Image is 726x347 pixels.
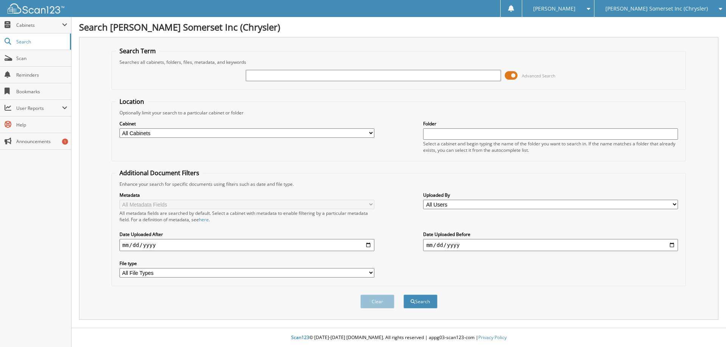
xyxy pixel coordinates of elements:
[16,88,67,95] span: Bookmarks
[423,231,678,238] label: Date Uploaded Before
[423,192,678,198] label: Uploaded By
[116,47,160,55] legend: Search Term
[478,334,507,341] a: Privacy Policy
[62,139,68,145] div: 1
[291,334,309,341] span: Scan123
[116,181,682,187] div: Enhance your search for specific documents using filters such as date and file type.
[16,22,62,28] span: Cabinets
[71,328,726,347] div: © [DATE]-[DATE] [DOMAIN_NAME]. All rights reserved | appg03-scan123-com |
[116,169,203,177] legend: Additional Document Filters
[79,21,718,33] h1: Search [PERSON_NAME] Somerset Inc (Chrysler)
[119,192,374,198] label: Metadata
[116,109,682,116] div: Optionally limit your search to a particular cabinet or folder
[16,39,66,45] span: Search
[199,216,209,223] a: here
[533,6,576,11] span: [PERSON_NAME]
[522,73,555,79] span: Advanced Search
[16,72,67,78] span: Reminders
[8,3,64,14] img: scan123-logo-white.svg
[119,239,374,251] input: start
[16,105,62,111] span: User Reports
[116,97,148,106] legend: Location
[16,55,67,62] span: Scan
[403,295,437,308] button: Search
[119,260,374,267] label: File type
[423,239,678,251] input: end
[360,295,394,308] button: Clear
[16,122,67,128] span: Help
[116,59,682,65] div: Searches all cabinets, folders, files, metadata, and keywords
[423,120,678,127] label: Folder
[16,138,67,145] span: Announcements
[605,6,708,11] span: [PERSON_NAME] Somerset Inc (Chrysler)
[119,231,374,238] label: Date Uploaded After
[119,210,374,223] div: All metadata fields are searched by default. Select a cabinet with metadata to enable filtering b...
[423,140,678,153] div: Select a cabinet and begin typing the name of the folder you want to search in. If the name match...
[119,120,374,127] label: Cabinet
